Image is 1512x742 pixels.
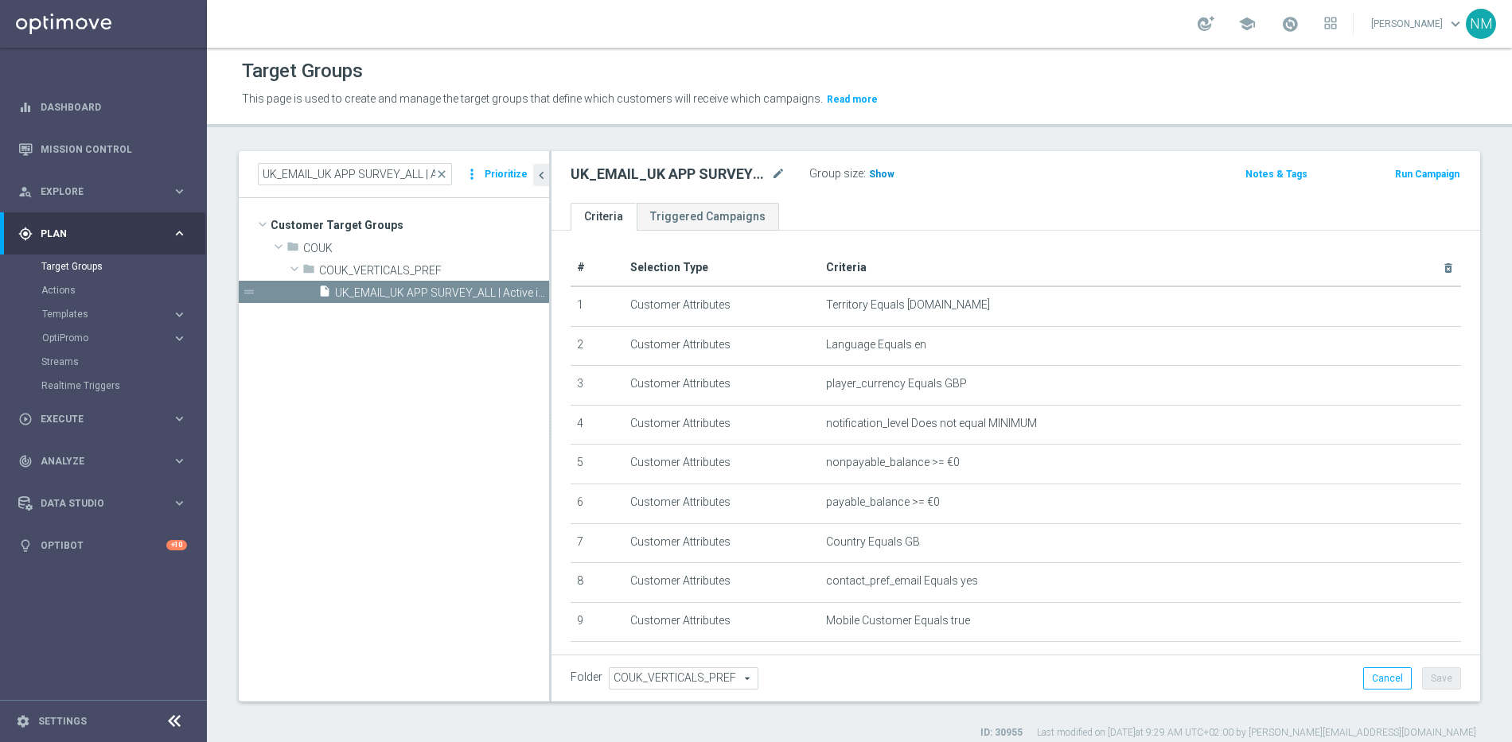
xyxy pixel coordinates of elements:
i: keyboard_arrow_right [172,331,187,346]
div: Explore [18,185,172,199]
div: play_circle_outline Execute keyboard_arrow_right [18,413,188,425]
i: keyboard_arrow_right [172,453,187,468]
span: COUK_VERTICALS_PREF [319,264,549,278]
div: Templates [41,302,205,326]
button: Notes & Tags [1244,165,1309,183]
span: Territory Equals [DOMAIN_NAME] [826,298,990,312]
button: Read more [825,91,879,108]
span: Data Studio [41,499,172,508]
a: Criteria [571,203,637,231]
div: Optibot [18,524,187,566]
td: 9 [571,602,624,642]
i: lightbulb [18,538,33,553]
button: gps_fixed Plan keyboard_arrow_right [18,227,188,240]
a: Streams [41,355,166,368]
i: keyboard_arrow_right [172,184,187,199]
div: Data Studio [18,496,172,511]
label: Folder [571,670,602,684]
i: settings [16,714,30,728]
td: Customer Attributes [624,642,820,682]
span: Explore [41,187,172,196]
button: OptiPromo keyboard_arrow_right [41,332,188,344]
i: more_vert [464,163,480,185]
td: Customer Attributes [624,326,820,366]
span: Customer Target Groups [271,214,549,236]
button: Prioritize [482,164,530,185]
div: +10 [166,540,187,550]
a: Optibot [41,524,166,566]
td: 3 [571,366,624,406]
span: OptiPromo [42,333,156,343]
div: Target Groups [41,254,205,278]
button: lightbulb Optibot +10 [18,539,188,552]
i: delete_forever [1442,262,1455,274]
div: Dashboard [18,86,187,128]
div: OptiPromo [41,326,205,350]
a: [PERSON_NAME]keyboard_arrow_down [1370,12,1466,36]
span: Criteria [826,261,867,274]
span: Analyze [41,456,172,466]
span: close [435,168,448,181]
div: Realtime Triggers [41,374,205,398]
div: Templates keyboard_arrow_right [41,308,188,320]
td: Customer Attributes [624,563,820,603]
span: COUK [303,242,549,255]
button: Save [1422,667,1461,690]
i: play_circle_outline [18,412,33,426]
i: keyboard_arrow_right [172,307,187,322]
button: Run Campaign [1393,165,1461,183]
td: 2 [571,326,624,366]
td: 10 [571,642,624,682]
span: payable_balance >= €0 [826,495,940,509]
a: Triggered Campaigns [637,203,779,231]
i: keyboard_arrow_right [172,495,187,511]
span: Mobile Customer Equals true [826,614,970,627]
label: Last modified on [DATE] at 9:29 AM UTC+02:00 by [PERSON_NAME][EMAIL_ADDRESS][DOMAIN_NAME] [1037,726,1476,740]
span: notification_level Does not equal MINIMUM [826,417,1037,430]
span: school [1238,15,1256,33]
span: keyboard_arrow_down [1447,15,1464,33]
span: nonpayable_balance >= €0 [826,456,960,469]
span: This page is used to create and manage the target groups that define which customers will receive... [242,92,823,105]
a: Target Groups [41,260,166,273]
span: Language Equals en [826,338,926,352]
i: folder [302,262,315,281]
button: chevron_left [533,164,549,186]
i: equalizer [18,100,33,115]
th: Selection Type [624,250,820,286]
td: 5 [571,445,624,484]
i: insert_drive_file [318,285,331,303]
h1: Target Groups [242,60,363,83]
span: UK_EMAIL_UK APP SURVEY_ALL | Active in the last 30 days [335,286,549,300]
div: Analyze [18,454,172,468]
a: Dashboard [41,86,187,128]
td: 1 [571,286,624,326]
span: Plan [41,229,172,239]
td: Customer Attributes [624,405,820,445]
td: Customer Attributes [624,286,820,326]
span: Execute [41,414,172,424]
td: 7 [571,523,624,563]
span: Lifecycle Stage Not one of Churn,Deep Dormant,Dormant [826,653,1110,666]
span: contact_pref_email Equals yes [826,574,978,588]
button: Cancel [1363,667,1412,690]
td: 6 [571,484,624,523]
i: gps_fixed [18,227,33,241]
button: Data Studio keyboard_arrow_right [18,497,188,510]
div: person_search Explore keyboard_arrow_right [18,185,188,198]
button: Mission Control [18,143,188,156]
a: Settings [38,717,87,726]
td: 8 [571,563,624,603]
i: keyboard_arrow_right [172,226,187,241]
td: 4 [571,405,624,445]
div: NM [1466,9,1496,39]
a: Actions [41,284,166,297]
span: Country Equals GB [826,535,920,549]
div: Actions [41,278,205,302]
i: person_search [18,185,33,199]
div: track_changes Analyze keyboard_arrow_right [18,455,188,468]
i: keyboard_arrow_right [172,411,187,426]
